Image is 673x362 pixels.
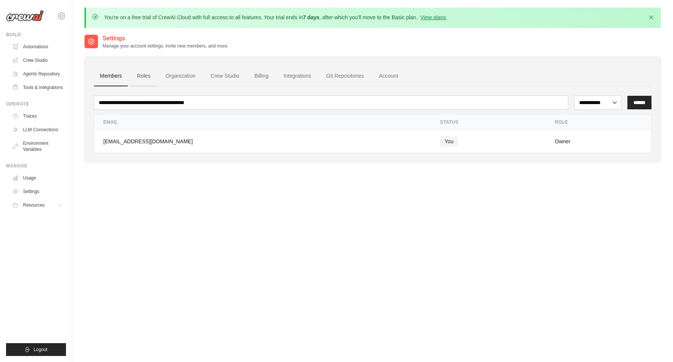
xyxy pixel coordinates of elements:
[23,202,44,208] span: Resources
[248,66,274,86] a: Billing
[9,172,66,184] a: Usage
[9,54,66,66] a: Crew Studio
[9,41,66,53] a: Automations
[303,14,319,20] strong: 7 days
[9,137,66,155] a: Environment Variables
[9,124,66,136] a: LLM Connections
[9,199,66,211] button: Resources
[205,66,245,86] a: Crew Studio
[34,347,48,353] span: Logout
[104,14,448,21] p: You're on a free trial of CrewAI Cloud with full access to all features. Your trial ends in , aft...
[373,66,404,86] a: Account
[6,101,66,107] div: Operate
[94,66,128,86] a: Members
[9,81,66,94] a: Tools & Integrations
[94,115,431,130] th: Email
[159,66,201,86] a: Organization
[277,66,317,86] a: Integrations
[420,14,446,20] a: View plans
[103,43,228,49] p: Manage your account settings, invite new members, and more.
[103,138,422,145] div: [EMAIL_ADDRESS][DOMAIN_NAME]
[431,115,546,130] th: Status
[9,186,66,198] a: Settings
[440,136,458,147] span: You
[6,343,66,356] button: Logout
[9,68,66,80] a: Agents Repository
[9,110,66,122] a: Traces
[320,66,370,86] a: Git Repositories
[103,34,228,43] h2: Settings
[555,138,642,145] div: Owner
[546,115,651,130] th: Role
[6,163,66,169] div: Manage
[6,10,44,21] img: Logo
[6,32,66,38] div: Build
[131,66,156,86] a: Roles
